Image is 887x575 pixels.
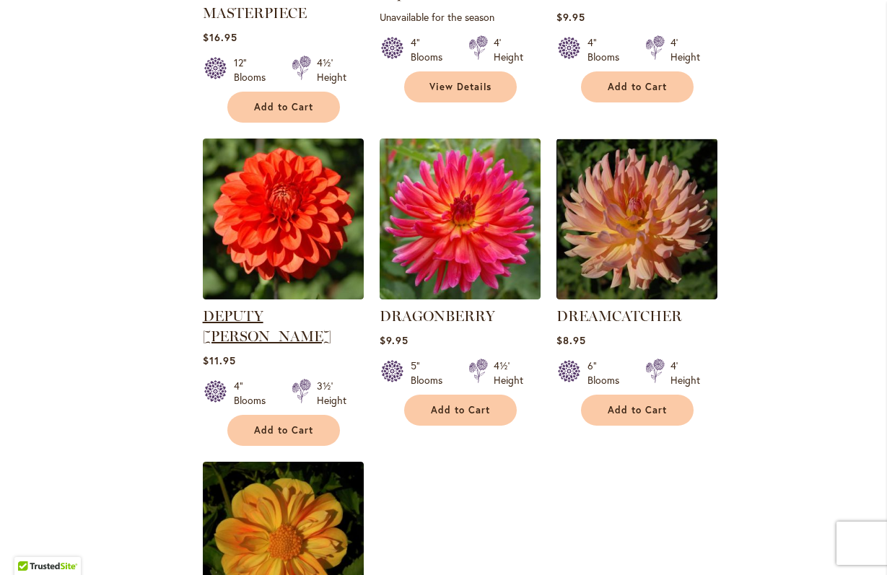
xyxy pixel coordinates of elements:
[380,139,541,299] img: DRAGONBERRY
[11,524,51,564] iframe: Launch Accessibility Center
[556,139,717,299] img: Dreamcatcher
[431,404,490,416] span: Add to Cart
[670,359,700,387] div: 4' Height
[556,289,717,302] a: Dreamcatcher
[203,139,364,299] img: DEPUTY BOB
[380,307,495,325] a: DRAGONBERRY
[317,56,346,84] div: 4½' Height
[203,30,237,44] span: $16.95
[234,56,274,84] div: 12" Blooms
[203,307,331,345] a: DEPUTY [PERSON_NAME]
[380,289,541,302] a: DRAGONBERRY
[380,10,541,24] p: Unavailable for the season
[203,289,364,302] a: DEPUTY BOB
[581,395,694,426] button: Add to Cart
[670,35,700,64] div: 4' Height
[587,35,628,64] div: 4" Blooms
[556,333,586,347] span: $8.95
[587,359,628,387] div: 6" Blooms
[227,415,340,446] button: Add to Cart
[380,333,408,347] span: $9.95
[404,395,517,426] button: Add to Cart
[608,81,667,93] span: Add to Cart
[494,35,523,64] div: 4' Height
[556,10,585,24] span: $9.95
[234,379,274,408] div: 4" Blooms
[227,92,340,123] button: Add to Cart
[254,424,313,436] span: Add to Cart
[581,71,694,102] button: Add to Cart
[411,359,451,387] div: 5" Blooms
[254,101,313,113] span: Add to Cart
[494,359,523,387] div: 4½' Height
[203,354,236,367] span: $11.95
[317,379,346,408] div: 3½' Height
[556,307,682,325] a: DREAMCATCHER
[411,35,451,64] div: 4" Blooms
[608,404,667,416] span: Add to Cart
[429,81,491,93] span: View Details
[404,71,517,102] a: View Details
